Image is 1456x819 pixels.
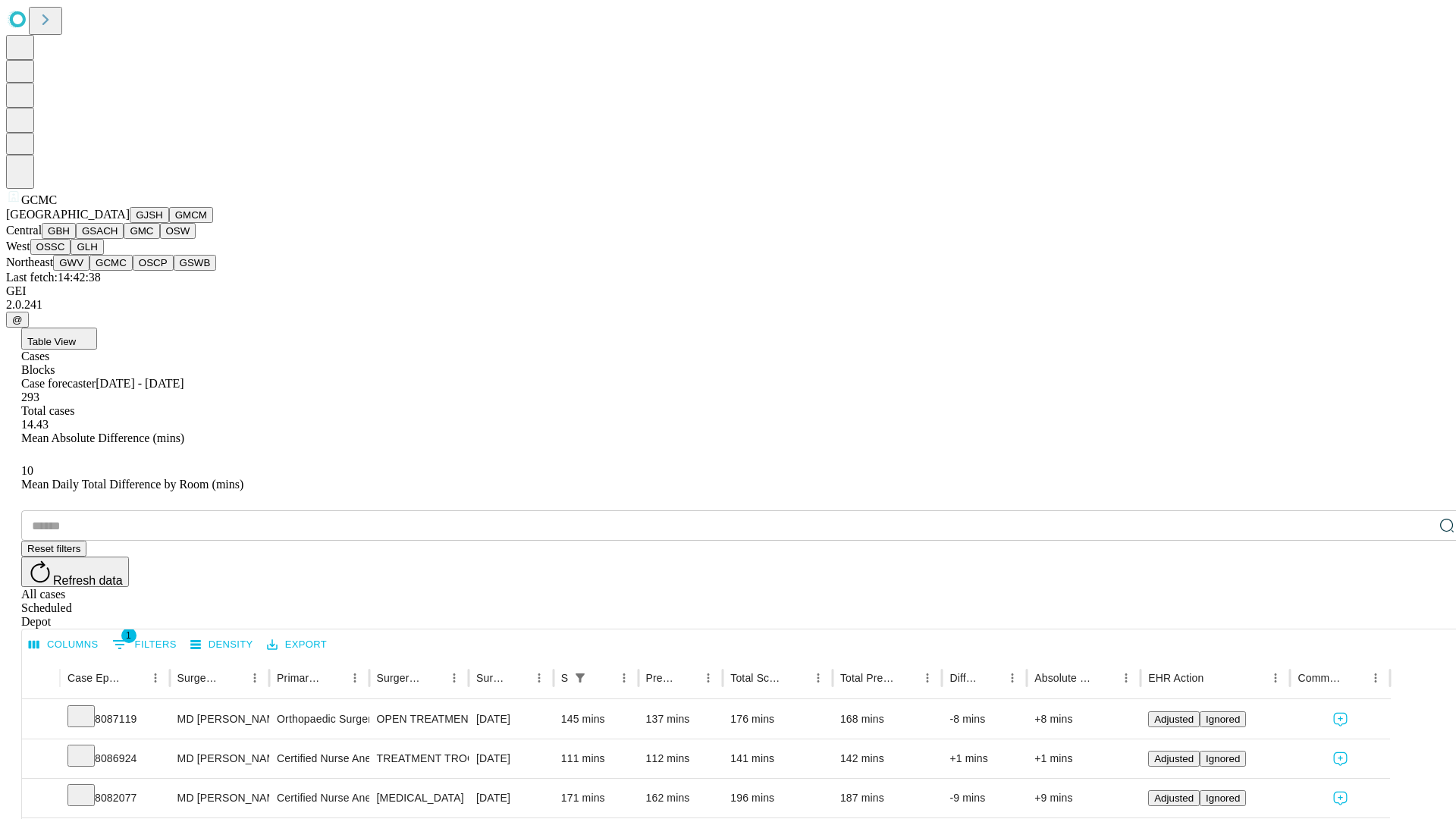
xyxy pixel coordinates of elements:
[1154,753,1194,764] span: Adjusted
[1148,711,1200,727] button: Adjusted
[444,667,465,689] button: Menu
[1094,667,1116,689] button: Sort
[21,557,129,587] button: Refresh data
[263,633,331,657] button: Export
[6,284,1450,298] div: GEI
[130,207,169,223] button: GJSH
[1034,672,1093,684] div: Absolute Difference
[223,667,244,689] button: Sort
[730,700,825,739] div: 176 mins
[561,739,631,778] div: 111 mins
[840,739,935,778] div: 142 mins
[570,667,591,689] div: 1 active filter
[1034,700,1133,739] div: +8 mins
[786,667,808,689] button: Sort
[277,672,321,684] div: Primary Service
[67,672,122,684] div: Case Epic Id
[21,464,33,477] span: 10
[1206,753,1240,764] span: Ignored
[12,314,23,325] span: @
[949,779,1019,817] div: -9 mins
[30,746,52,773] button: Expand
[476,672,506,684] div: Surgery Date
[96,377,184,390] span: [DATE] - [DATE]
[1002,667,1023,689] button: Menu
[840,672,895,684] div: Total Predicted Duration
[949,700,1019,739] div: -8 mins
[67,700,162,739] div: 8087119
[676,667,698,689] button: Sort
[377,739,461,778] div: TREATMENT TROCHANTERIC [MEDICAL_DATA] FRACTURE INTERMEDULLARY ROD
[1200,790,1246,806] button: Ignored
[25,633,102,657] button: Select columns
[1200,711,1246,727] button: Ignored
[561,779,631,817] div: 171 mins
[6,208,130,221] span: [GEOGRAPHIC_DATA]
[21,541,86,557] button: Reset filters
[277,739,361,778] div: Certified Nurse Anesthetist
[133,255,174,271] button: OSCP
[27,543,80,554] span: Reset filters
[1148,751,1200,767] button: Adjusted
[277,700,361,739] div: Orthopaedic Surgery
[121,628,136,643] span: 1
[187,633,257,657] button: Density
[1034,779,1133,817] div: +9 mins
[108,632,180,657] button: Show filters
[67,739,162,778] div: 8086924
[244,667,265,689] button: Menu
[592,667,613,689] button: Sort
[21,478,243,491] span: Mean Daily Total Difference by Room (mins)
[67,779,162,817] div: 8082077
[730,739,825,778] div: 141 mins
[1206,714,1240,725] span: Ignored
[145,667,166,689] button: Menu
[27,336,76,347] span: Table View
[53,574,123,587] span: Refresh data
[21,431,184,444] span: Mean Absolute Difference (mins)
[6,256,53,268] span: Northeast
[507,667,529,689] button: Sort
[840,700,935,739] div: 168 mins
[344,667,366,689] button: Menu
[646,672,676,684] div: Predicted In Room Duration
[476,739,546,778] div: [DATE]
[698,667,719,689] button: Menu
[6,224,42,237] span: Central
[71,239,103,255] button: GLH
[30,239,71,255] button: OSSC
[6,312,29,328] button: @
[561,700,631,739] div: 145 mins
[21,418,49,431] span: 14.43
[476,779,546,817] div: [DATE]
[53,255,89,271] button: GWV
[277,779,361,817] div: Certified Nurse Anesthetist
[1034,739,1133,778] div: +1 mins
[21,328,97,350] button: Table View
[6,240,30,253] span: West
[949,739,1019,778] div: +1 mins
[840,779,935,817] div: 187 mins
[177,779,262,817] div: MD [PERSON_NAME]
[1154,792,1194,804] span: Adjusted
[1116,667,1137,689] button: Menu
[476,700,546,739] div: [DATE]
[21,404,74,417] span: Total cases
[646,700,716,739] div: 137 mins
[561,672,568,684] div: Scheduled In Room Duration
[6,298,1450,312] div: 2.0.241
[177,672,221,684] div: Surgeon Name
[377,672,421,684] div: Surgery Name
[21,391,39,403] span: 293
[949,672,979,684] div: Difference
[177,700,262,739] div: MD [PERSON_NAME]
[89,255,133,271] button: GCMC
[1148,790,1200,806] button: Adjusted
[730,779,825,817] div: 196 mins
[377,700,461,739] div: OPEN TREATMENT DISTAL RADIAL INTRA-ARTICULAR FRACTURE OR EPIPHYSEAL SEPARATION [MEDICAL_DATA] 2 F...
[808,667,829,689] button: Menu
[21,193,57,206] span: GCMC
[1205,667,1226,689] button: Sort
[1265,667,1286,689] button: Menu
[30,707,52,733] button: Expand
